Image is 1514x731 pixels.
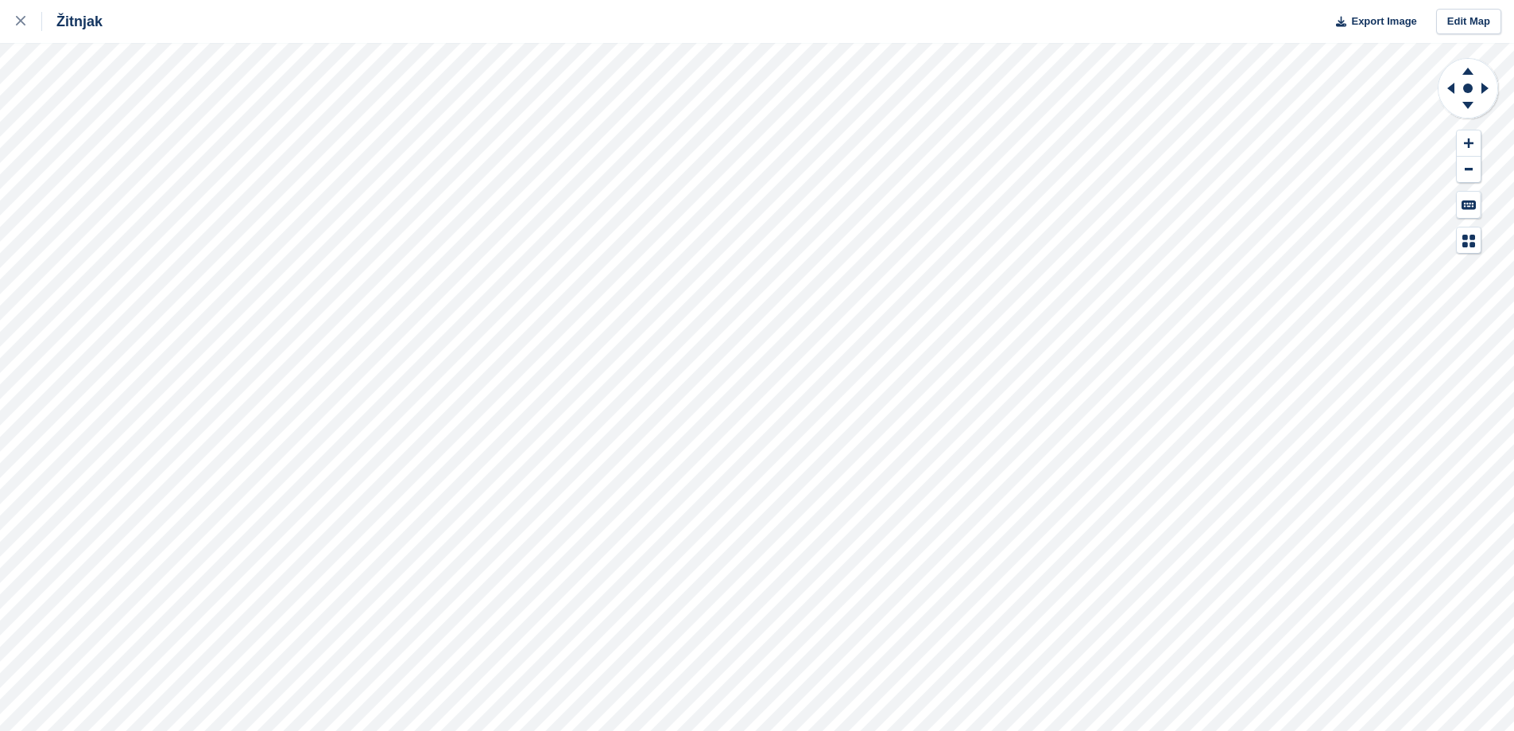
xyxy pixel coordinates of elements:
button: Map Legend [1457,227,1481,254]
button: Zoom Out [1457,157,1481,183]
button: Keyboard Shortcuts [1457,192,1481,218]
button: Export Image [1326,9,1417,35]
div: Žitnjak [42,12,103,31]
a: Edit Map [1436,9,1501,35]
span: Export Image [1351,14,1416,29]
button: Zoom In [1457,130,1481,157]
